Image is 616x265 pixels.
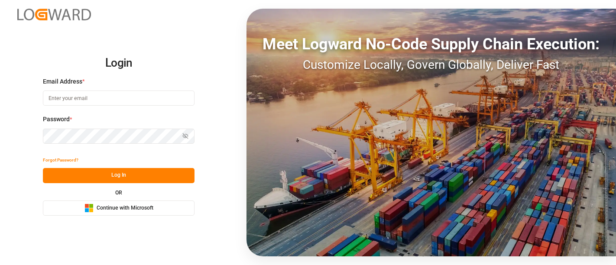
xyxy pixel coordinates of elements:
[17,9,91,20] img: Logward_new_orange.png
[43,168,195,183] button: Log In
[115,190,122,195] small: OR
[43,200,195,216] button: Continue with Microsoft
[246,56,616,74] div: Customize Locally, Govern Globally, Deliver Fast
[43,77,82,86] span: Email Address
[97,204,153,212] span: Continue with Microsoft
[43,49,195,77] h2: Login
[246,32,616,56] div: Meet Logward No-Code Supply Chain Execution:
[43,90,195,106] input: Enter your email
[43,115,70,124] span: Password
[43,153,78,168] button: Forgot Password?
